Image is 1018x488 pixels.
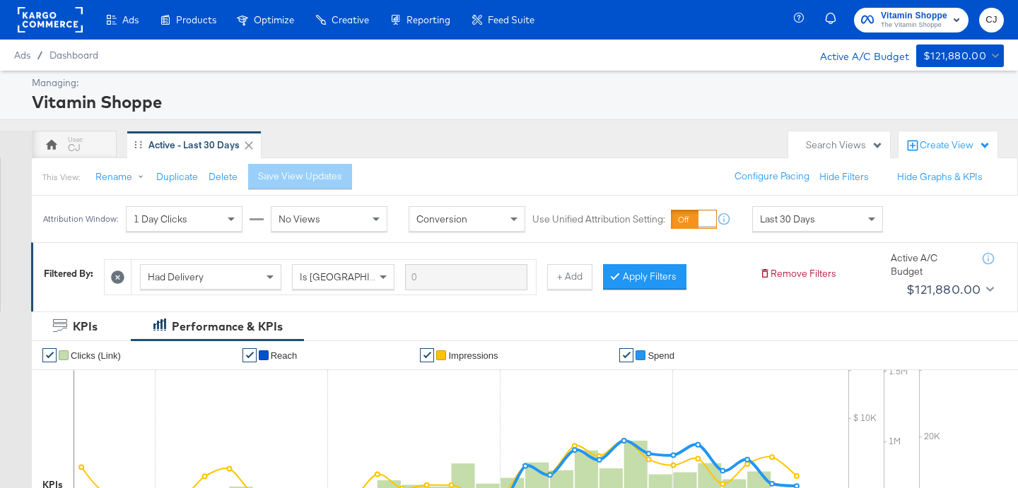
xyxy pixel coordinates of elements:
div: Attribution Window: [42,214,119,224]
span: CJ [985,12,998,28]
span: No Views [279,213,320,225]
span: Vitamin Shoppe [881,8,947,23]
button: Configure Pacing [725,164,819,189]
span: Spend [648,350,674,361]
div: Active - Last 30 Days [148,138,240,152]
div: Active A/C Budget [805,44,909,66]
span: Conversion [416,213,467,225]
a: Dashboard [49,49,98,61]
div: Performance & KPIs [172,319,283,335]
span: / [30,49,49,61]
span: Reach [271,350,298,361]
span: Feed Suite [488,14,534,25]
span: Optimize [254,14,294,25]
button: $121,880.00 [916,44,1004,67]
div: Filtered By: [44,267,93,280]
a: ✔ [242,348,257,362]
button: Duplicate [156,170,198,184]
div: $121,880.00 [906,279,981,300]
button: Apply Filters [603,264,686,290]
input: Enter a search term [405,264,527,290]
div: CJ [68,141,81,155]
div: Drag to reorder tab [134,141,142,148]
label: Use Unified Attribution Setting: [532,213,665,226]
div: $121,880.00 [923,47,986,65]
div: This View: [42,172,80,183]
span: Impressions [448,350,498,361]
a: ✔ [42,348,57,362]
button: Vitamin ShoppeThe Vitamin Shoppe [854,8,969,32]
button: Delete [209,170,238,184]
span: Reporting [406,14,450,25]
span: 1 Day Clicks [134,213,187,225]
button: Rename [86,165,159,190]
span: Ads [14,49,30,61]
a: ✔ [420,348,434,362]
span: Is [GEOGRAPHIC_DATA] [300,270,408,283]
div: Vitamin Shoppe [32,90,1000,114]
button: Remove Filters [759,267,836,280]
span: The Vitamin Shoppe [881,20,947,31]
span: Creative [332,14,369,25]
a: ✔ [619,348,633,362]
button: Hide Filters [819,170,869,184]
button: + Add [547,264,592,290]
button: Hide Graphs & KPIs [897,170,983,184]
span: Ads [122,14,139,25]
div: Create View [920,138,990,153]
div: Active A/C Budget [891,251,969,278]
button: CJ [979,8,1004,32]
span: Products [176,14,216,25]
div: KPIs [73,319,98,335]
span: Last 30 Days [760,213,815,225]
div: Search Views [806,138,883,152]
span: Clicks (Link) [71,350,121,361]
span: Had Delivery [148,270,204,283]
div: Managing: [32,76,1000,90]
button: $121,880.00 [901,278,997,301]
